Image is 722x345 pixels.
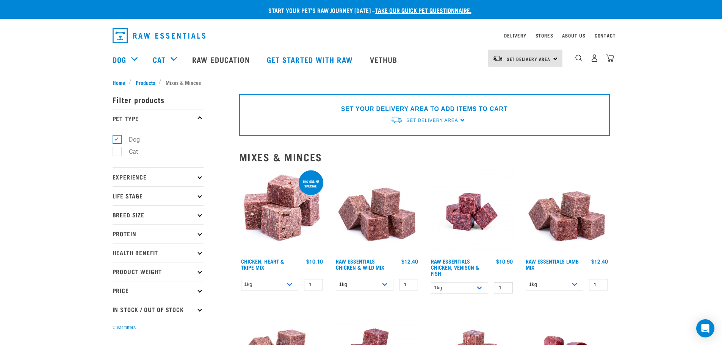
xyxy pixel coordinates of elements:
[399,279,418,290] input: 1
[239,169,325,255] img: 1062 Chicken Heart Tripe Mix 01
[507,58,551,60] span: Set Delivery Area
[406,118,458,123] span: Set Delivery Area
[304,279,323,290] input: 1
[117,135,143,144] label: Dog
[113,186,204,205] p: Life Stage
[185,44,259,75] a: Raw Education
[113,54,126,65] a: Dog
[113,262,204,281] p: Product Weight
[562,34,585,37] a: About Us
[526,260,579,269] a: Raw Essentials Lamb Mix
[106,25,616,46] nav: dropdown navigation
[113,78,129,86] a: Home
[696,319,714,337] div: Open Intercom Messenger
[153,54,166,65] a: Cat
[113,281,204,300] p: Price
[113,167,204,186] p: Experience
[113,205,204,224] p: Breed Size
[306,258,323,264] div: $10.10
[362,44,407,75] a: Vethub
[375,8,471,12] a: take our quick pet questionnaire.
[239,151,610,163] h2: Mixes & Minces
[113,324,136,331] button: Clear filters
[401,258,418,264] div: $12.40
[113,224,204,243] p: Protein
[299,176,323,192] div: 1kg online special!
[341,105,507,114] p: SET YOUR DELIVERY AREA TO ADD ITEMS TO CART
[494,282,513,294] input: 1
[496,258,513,264] div: $10.90
[429,169,515,255] img: Chicken Venison mix 1655
[595,34,616,37] a: Contact
[504,34,526,37] a: Delivery
[590,54,598,62] img: user.png
[334,169,420,255] img: Pile Of Cubed Chicken Wild Meat Mix
[589,279,608,290] input: 1
[591,258,608,264] div: $12.40
[259,44,362,75] a: Get started with Raw
[113,90,204,109] p: Filter products
[136,78,155,86] span: Products
[336,260,384,269] a: Raw Essentials Chicken & Wild Mix
[113,243,204,262] p: Health Benefit
[113,300,204,319] p: In Stock / Out Of Stock
[431,260,479,275] a: Raw Essentials Chicken, Venison & Fish
[241,260,284,269] a: Chicken, Heart & Tripe Mix
[117,147,141,156] label: Cat
[493,55,503,62] img: van-moving.png
[524,169,610,255] img: ?1041 RE Lamb Mix 01
[113,78,125,86] span: Home
[575,55,583,62] img: home-icon-1@2x.png
[536,34,553,37] a: Stores
[113,28,205,43] img: Raw Essentials Logo
[606,54,614,62] img: home-icon@2x.png
[113,78,610,86] nav: breadcrumbs
[132,78,159,86] a: Products
[113,109,204,128] p: Pet Type
[390,116,403,124] img: van-moving.png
